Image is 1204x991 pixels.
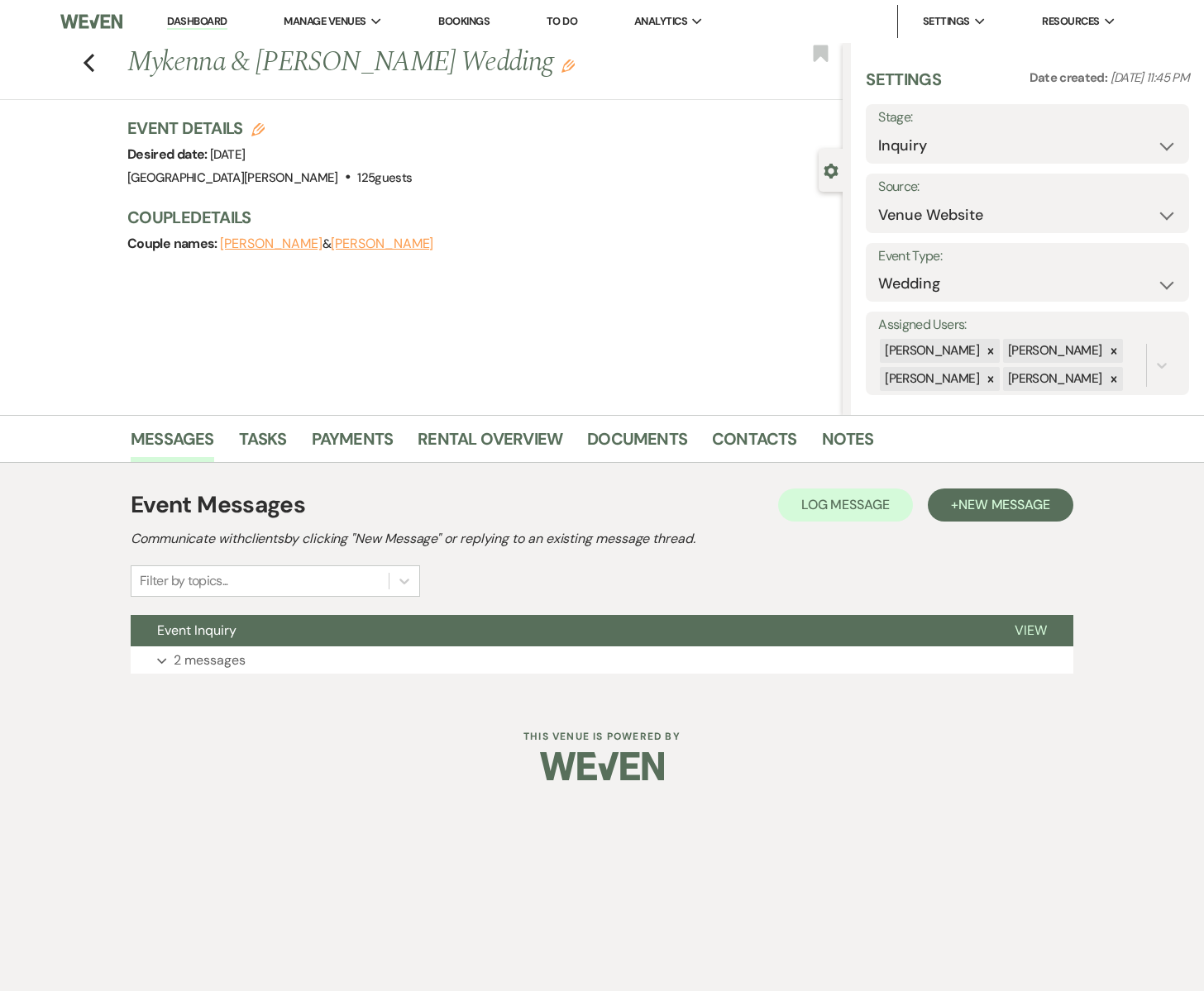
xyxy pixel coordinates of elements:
a: Notes [822,426,874,462]
a: To Do [547,14,577,28]
h2: Communicate with clients by clicking "New Message" or replying to an existing message thread. [131,529,1073,549]
button: Close lead details [824,162,838,178]
span: [DATE] [210,146,245,163]
a: Payments [312,426,394,462]
h1: Event Messages [131,488,305,522]
span: Settings [923,13,970,30]
span: Event Inquiry [157,622,236,639]
img: Weven Logo [60,4,122,39]
a: Messages [131,426,214,462]
h3: Couple Details [127,206,826,229]
div: [PERSON_NAME] [880,339,982,363]
a: Tasks [239,426,287,462]
h1: Mykenna & [PERSON_NAME] Wedding [127,43,693,83]
span: Log Message [801,496,890,513]
a: Contacts [712,426,797,462]
span: [DATE] 11:45 PM [1111,69,1189,86]
span: [GEOGRAPHIC_DATA][PERSON_NAME] [127,169,338,186]
h3: Event Details [127,117,412,140]
span: 125 guests [357,169,412,186]
label: Event Type: [878,245,1177,269]
button: View [988,615,1073,646]
span: & [220,236,433,252]
span: Resources [1042,13,1099,30]
button: [PERSON_NAME] [220,237,322,250]
a: Dashboard [167,14,227,30]
span: Date created: [1030,69,1111,86]
button: Log Message [778,488,913,522]
h3: Settings [866,68,941,104]
a: Rental Overview [418,426,562,462]
button: [PERSON_NAME] [331,237,433,250]
span: Manage Venues [284,13,365,30]
button: Edit [561,58,575,73]
div: [PERSON_NAME] [1003,339,1105,363]
label: Assigned Users: [878,313,1177,337]
div: Filter by topics... [140,571,228,591]
button: Event Inquiry [131,615,988,646]
p: 2 messages [174,650,246,671]
span: Desired date: [127,145,210,163]
button: +New Message [928,488,1073,522]
label: Stage: [878,106,1177,130]
a: Bookings [438,14,490,28]
span: New Message [958,496,1050,513]
button: 2 messages [131,646,1073,674]
label: Source: [878,175,1177,199]
span: Analytics [634,13,687,30]
span: Couple names: [127,235,220,252]
img: Weven Logo [540,737,664,795]
span: View [1015,622,1047,639]
a: Documents [587,426,687,462]
div: [PERSON_NAME] [880,367,982,391]
div: [PERSON_NAME] [1003,367,1105,391]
